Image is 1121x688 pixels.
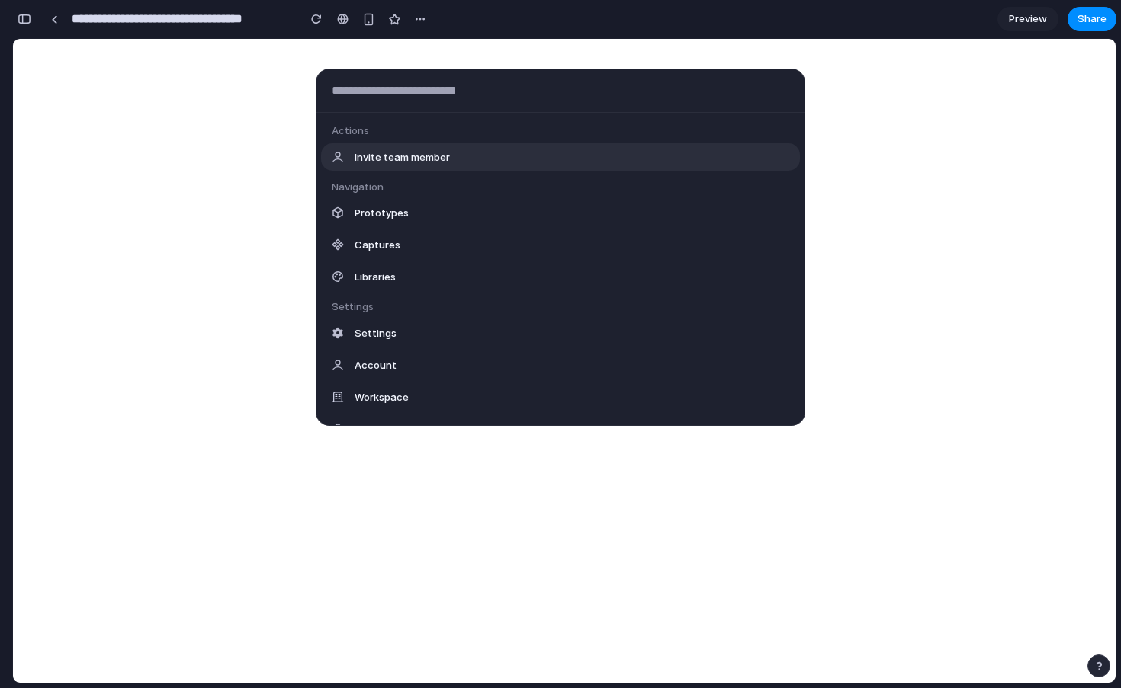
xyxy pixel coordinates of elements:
[316,113,805,425] div: Suggestions
[332,180,805,195] div: Navigation
[355,389,409,405] span: Workspace
[332,123,805,139] div: Actions
[355,357,397,373] span: Account
[332,299,805,315] div: Settings
[355,237,400,252] span: Captures
[355,325,397,341] span: Settings
[355,421,428,437] span: Team members
[355,149,450,165] span: Invite team member
[355,205,409,220] span: Prototypes
[355,269,396,284] span: Libraries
